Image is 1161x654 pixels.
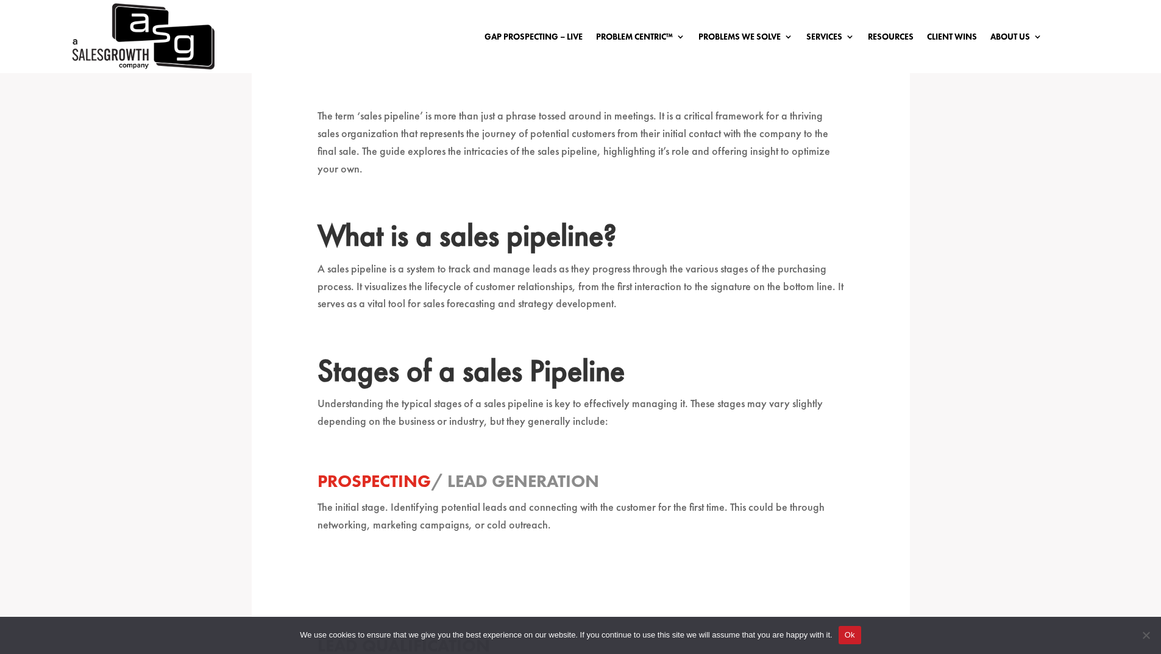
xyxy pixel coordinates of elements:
h2: What is a sales pipeline? [318,217,844,260]
a: Client Wins [927,32,977,46]
a: Prospecting [318,470,431,492]
iframe: Embedded CTA [367,545,794,606]
a: Resources [868,32,914,46]
h3: / Lead Generation [318,470,844,499]
p: A sales pipeline is a system to track and manage leads as they progress through the various stage... [318,260,844,324]
h2: Stages of a sales Pipeline [318,352,844,395]
a: About Us [990,32,1042,46]
a: Problem Centric™ [596,32,685,46]
a: Problems We Solve [698,32,793,46]
a: Gap Prospecting – LIVE [485,32,583,46]
p: The term ‘sales pipeline’ is more than just a phrase tossed around in meetings. It is a critical ... [318,107,844,188]
p: Understanding the typical stages of a sales pipeline is key to effectively managing it. These sta... [318,395,844,441]
button: Ok [839,626,861,644]
span: We use cookies to ensure that we give you the best experience on our website. If you continue to ... [300,629,832,641]
a: Services [806,32,854,46]
p: The initial stage. Identifying potential leads and connecting with the customer for the first tim... [318,499,844,545]
span: No [1140,629,1152,641]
